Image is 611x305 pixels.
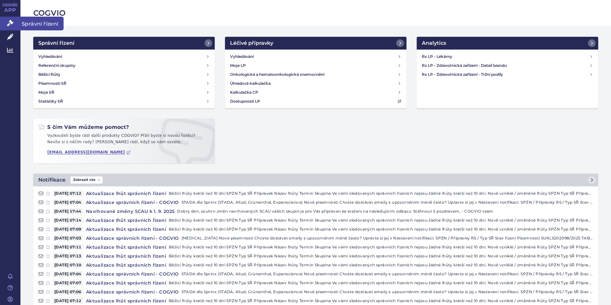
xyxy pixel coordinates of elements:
a: Správní řízení [33,37,215,50]
h4: Dostupnosti LP [230,98,260,105]
a: Vyhledávání [228,52,404,61]
p: Běžící lhůty kratší než 10 dní SPZN Typ SŘ Přípravek Název lhůty Termín Skupina Ve vámi sledovaný... [169,244,593,250]
h4: Aktualizace správních řízení - COGVIO [83,199,182,206]
span: [DATE] 07:07 [52,280,83,286]
h4: Aktualizace lhůt správních řízení [83,280,169,286]
h4: Vyhledávání [230,53,254,60]
h4: Aktualizace lhůt správních řízení [83,226,169,232]
a: Úhradová kalkulačka [228,79,404,88]
h4: Rx LP - Zdravotnická zařízení - Detail brandu [422,62,589,69]
a: Referenční skupiny [36,61,212,70]
p: STADA dle Sprinx (STADA, Aliud, Grünenthal, Expanscience) Nové písemnosti Chcete dostávat emaily ... [182,199,593,206]
span: Zobrazit vše [71,176,103,184]
span: [DATE] 07:12 [52,298,83,304]
h4: Aktualizace lhůt správních řízení [83,190,169,197]
span: [DATE] 07:03 [52,235,83,241]
h4: Písemnosti SŘ [38,80,66,87]
h4: Statistiky SŘ [38,98,63,105]
a: Rx LP - Zdravotnická zařízení - Detail brandu [419,61,596,70]
a: Statistiky SŘ [36,97,212,106]
p: STADA dle Sprinx (STADA, Aliud, Grünenthal, Expanscience) Nové písemnosti Chcete dostávat emaily ... [182,289,593,295]
h4: Onkologická a hematoonkologická onemocnění [230,71,324,78]
a: Běžící lhůty [36,70,212,79]
p: Běžící lhůty kratší než 10 dní SPZN Typ SŘ Přípravek Název lhůty Termín Skupina Ve vámi sledovaný... [169,217,593,223]
h4: Aktualizace lhůt správních řízení [83,217,169,223]
span: [DATE] 07:10 [52,262,83,268]
p: STADA dle Sprinx (STADA, Aliud, Grünenthal, Expanscience) Nové písemnosti Chcete dostávat emaily ... [182,271,593,277]
p: Běžící lhůty kratší než 10 dní SPZN Typ SŘ Přípravek Název lhůty Termín Skupina Ve vámi sledovaný... [169,226,593,232]
span: [DATE] 07:04 [52,271,83,277]
h4: Kalkulačka CP [230,89,258,96]
p: [MEDICAL_DATA] Nové písemnosti Chcete dostávat emaily s upozorněním méně často? Upravte si jej v ... [182,235,593,241]
h2: Notifikace [38,176,66,184]
span: [DATE] 07:06 [52,289,83,295]
p: Běžící lhůty kratší než 10 dní SPZN Typ SŘ Přípravek Název lhůty Termín Skupina Ve vámi sledovaný... [169,190,593,197]
h4: Aktualizace lhůt správních řízení [83,262,169,268]
h4: Rx LP - Zdravotnická zařízení - Tržní podíly [422,71,589,78]
a: [EMAIL_ADDRESS][DOMAIN_NAME] [47,150,131,155]
h2: Léčivé přípravky [230,39,273,47]
span: [DATE] 07:11 [52,244,83,250]
h4: Referenční skupiny [38,62,75,69]
span: [DATE] 07:12 [52,190,83,197]
a: Kalkulačka CP [228,88,404,97]
span: [DATE] 07:04 [52,199,83,206]
span: [DATE] 07:14 [52,217,83,223]
p: Dobrý den, souhrn změn navrhovaných SCAU vašich skupin je pro Vás připraven ke stažení na následu... [177,208,593,215]
span: [DATE] 07:09 [52,226,83,232]
a: Moje SŘ [36,88,212,97]
h4: Aktualizace lhůt správních řízení [83,244,169,250]
span: Správní řízení [20,17,64,30]
a: Léčivé přípravky [225,37,406,50]
h2: Správní řízení [38,39,74,47]
h4: Úhradová kalkulačka [230,80,271,87]
p: Běžící lhůty kratší než 10 dní SPZN Typ SŘ Přípravek Název lhůty Termín Skupina Ve vámi sledovaný... [169,253,593,259]
h4: Aktualizace lhůt správních řízení [83,298,169,304]
a: Písemnosti SŘ [36,79,212,88]
a: Rx LP - Zdravotnická zařízení - Tržní podíly [419,70,596,79]
h4: Aktualizace správních řízení - COGVIO [83,271,182,277]
span: [DATE] 07:13 [52,253,83,259]
a: Rx LP - Lékárny [419,52,596,61]
a: Onkologická a hematoonkologická onemocnění [228,70,404,79]
h4: Navrhované změny SCAU k 1. 9. 2025 [83,208,177,215]
p: Běžící lhůty kratší než 10 dní SPZN Typ SŘ Přípravek Název lhůty Termín Skupina Ve vámi sledovaný... [169,298,593,304]
h4: Aktualizace lhůt správních řízení [83,253,169,259]
p: Vyzkoušeli byste rádi další produkty COGVIO? Přáli byste si novou funkci? Nevíte si s něčím rady?... [38,133,210,148]
h4: Moje SŘ [38,89,54,96]
a: NotifikaceZobrazit vše [33,174,598,186]
h2: S čím Vám můžeme pomoct? [38,124,129,131]
h4: Aktualizace správních řízení - COGVIO [83,235,182,241]
a: Dostupnosti LP [228,97,404,106]
a: Vyhledávání [36,52,212,61]
p: Běžící lhůty kratší než 10 dní SPZN Typ SŘ Přípravek Název lhůty Termín Skupina Ve vámi sledovaný... [169,262,593,268]
h4: Moje LP [230,62,246,69]
p: Běžící lhůty kratší než 10 dní SPZN Typ SŘ Přípravek Název lhůty Termín Skupina Ve vámi sledovaný... [169,280,593,286]
h2: COGVIO [33,8,598,19]
h2: Analytics [422,39,446,47]
span: [DATE] 17:44 [52,208,83,215]
a: Moje LP [228,61,404,70]
h4: Aktualizace správních řízení - COGVIO [83,289,182,295]
h4: Rx LP - Lékárny [422,53,589,60]
h4: Vyhledávání [38,53,62,60]
h4: Běžící lhůty [38,71,60,78]
a: Analytics [417,37,598,50]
